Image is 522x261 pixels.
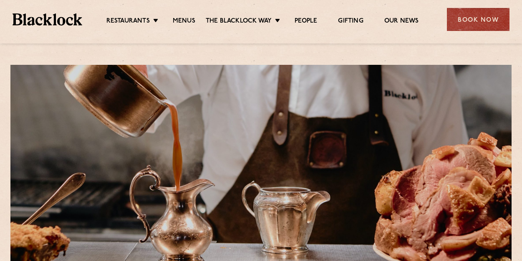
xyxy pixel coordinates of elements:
a: Our News [384,17,419,26]
img: BL_Textured_Logo-footer-cropped.svg [13,13,82,25]
a: Gifting [338,17,363,26]
a: The Blacklock Way [206,17,272,26]
a: People [295,17,317,26]
div: Book Now [447,8,509,31]
a: Restaurants [106,17,150,26]
a: Menus [173,17,195,26]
